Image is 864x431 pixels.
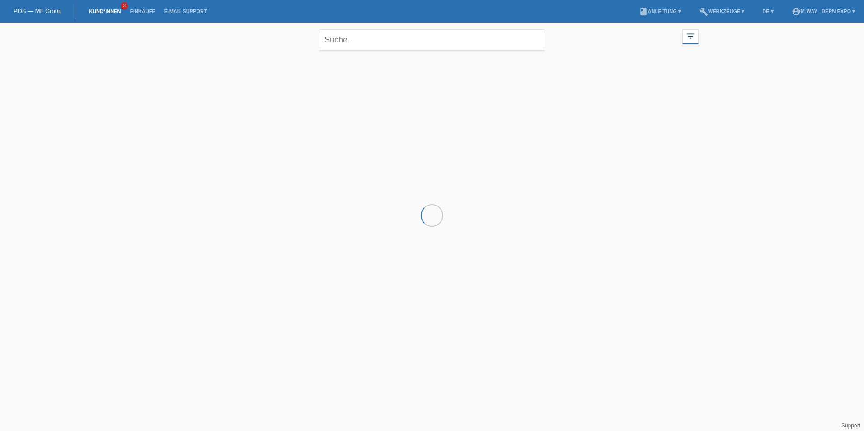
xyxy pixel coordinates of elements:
i: account_circle [792,7,801,16]
input: Suche... [319,29,545,51]
a: Kund*innen [85,9,125,14]
a: buildWerkzeuge ▾ [695,9,749,14]
a: bookAnleitung ▾ [634,9,686,14]
a: Support [841,422,860,429]
i: build [699,7,708,16]
a: DE ▾ [758,9,778,14]
a: Einkäufe [125,9,160,14]
a: POS — MF Group [14,8,61,14]
span: 3 [121,2,128,10]
a: account_circlem-way - Bern Expo ▾ [787,9,859,14]
i: filter_list [686,31,695,41]
i: book [639,7,648,16]
a: E-Mail Support [160,9,211,14]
